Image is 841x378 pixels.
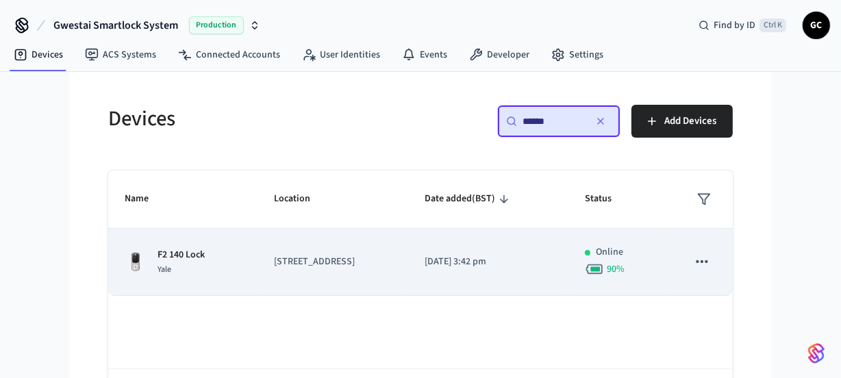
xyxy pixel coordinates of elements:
a: User Identities [291,42,391,67]
img: Yale Assure Touchscreen Wifi Smart Lock, Satin Nickel, Front [125,251,147,273]
span: Status [585,188,629,210]
span: Gwestai Smartlock System [53,17,178,34]
a: Settings [540,42,614,67]
table: sticky table [108,171,733,296]
span: 90 % [607,262,625,276]
span: Ctrl K [760,18,786,32]
span: Date added(BST) [425,188,513,210]
p: [DATE] 3:42 pm [425,255,552,269]
span: Find by ID [714,18,755,32]
p: F2 140 Lock [158,248,205,262]
img: SeamLogoGradient.69752ec5.svg [808,342,825,364]
span: Production [189,16,244,34]
a: Developer [458,42,540,67]
button: Add Devices [631,105,733,138]
a: Events [391,42,458,67]
span: Yale [158,264,171,275]
div: Find by IDCtrl K [688,13,797,38]
h5: Devices [108,105,412,133]
p: [STREET_ADDRESS] [274,255,392,269]
span: GC [804,13,829,38]
a: ACS Systems [74,42,167,67]
span: Location [274,188,328,210]
span: Add Devices [664,112,716,130]
a: Connected Accounts [167,42,291,67]
a: Devices [3,42,74,67]
button: GC [803,12,830,39]
span: Name [125,188,166,210]
p: Online [596,245,623,260]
